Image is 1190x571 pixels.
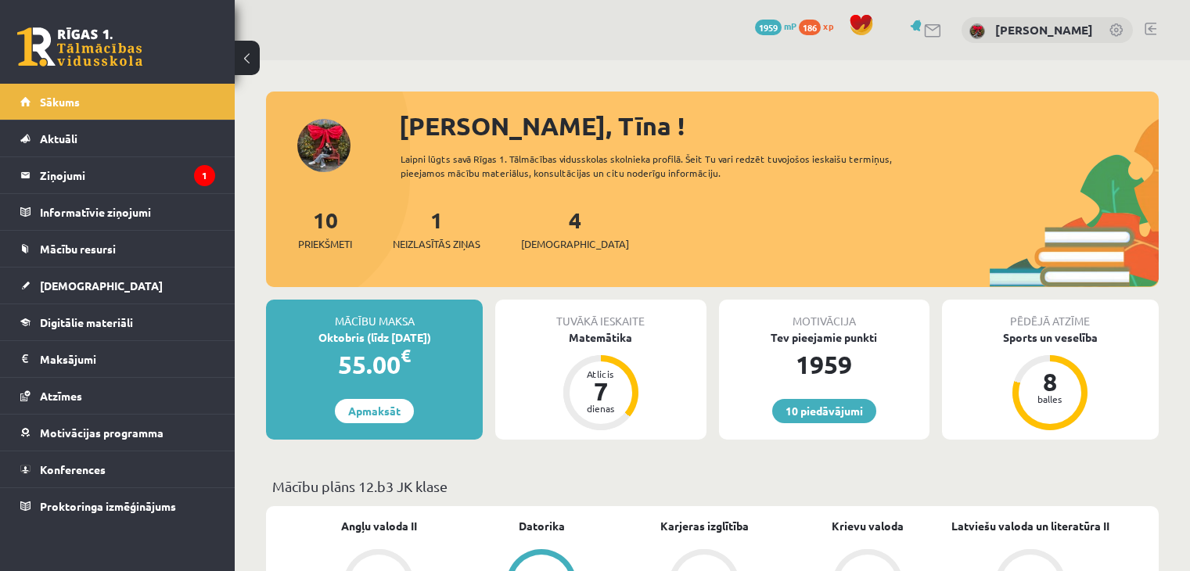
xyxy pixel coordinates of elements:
a: Ziņojumi1 [20,157,215,193]
a: 10Priekšmeti [298,206,352,252]
a: 4[DEMOGRAPHIC_DATA] [521,206,629,252]
p: Mācību plāns 12.b3 JK klase [272,476,1152,497]
a: Mācību resursi [20,231,215,267]
span: mP [784,20,796,32]
span: 186 [799,20,821,35]
a: 10 piedāvājumi [772,399,876,423]
span: Mācību resursi [40,242,116,256]
a: Matemātika Atlicis 7 dienas [495,329,706,433]
legend: Ziņojumi [40,157,215,193]
a: Datorika [519,518,565,534]
span: [DEMOGRAPHIC_DATA] [40,278,163,293]
a: Maksājumi [20,341,215,377]
a: Aktuāli [20,120,215,156]
div: 55.00 [266,346,483,383]
a: Apmaksāt [335,399,414,423]
a: Sports un veselība 8 balles [942,329,1159,433]
a: Krievu valoda [832,518,904,534]
span: Priekšmeti [298,236,352,252]
a: Konferences [20,451,215,487]
span: Neizlasītās ziņas [393,236,480,252]
span: Proktoringa izmēģinājums [40,499,176,513]
span: Atzīmes [40,389,82,403]
div: Laipni lūgts savā Rīgas 1. Tālmācības vidusskolas skolnieka profilā. Šeit Tu vari redzēt tuvojošo... [401,152,937,180]
span: 1959 [755,20,782,35]
span: € [401,344,411,367]
span: xp [823,20,833,32]
div: Motivācija [719,300,929,329]
span: [DEMOGRAPHIC_DATA] [521,236,629,252]
div: Oktobris (līdz [DATE]) [266,329,483,346]
div: Tev pieejamie punkti [719,329,929,346]
div: Sports un veselība [942,329,1159,346]
a: 1959 mP [755,20,796,32]
a: 186 xp [799,20,841,32]
span: Konferences [40,462,106,476]
a: Motivācijas programma [20,415,215,451]
a: Rīgas 1. Tālmācības vidusskola [17,27,142,66]
a: Karjeras izglītība [660,518,749,534]
a: Digitālie materiāli [20,304,215,340]
a: Proktoringa izmēģinājums [20,488,215,524]
legend: Maksājumi [40,341,215,377]
a: [PERSON_NAME] [995,22,1093,38]
div: dienas [577,404,624,413]
a: Latviešu valoda un literatūra II [951,518,1109,534]
legend: Informatīvie ziņojumi [40,194,215,230]
a: Sākums [20,84,215,120]
span: Sākums [40,95,80,109]
div: Mācību maksa [266,300,483,329]
span: Motivācijas programma [40,426,164,440]
a: Atzīmes [20,378,215,414]
a: [DEMOGRAPHIC_DATA] [20,268,215,303]
div: Tuvākā ieskaite [495,300,706,329]
div: Pēdējā atzīme [942,300,1159,329]
i: 1 [194,165,215,186]
a: Informatīvie ziņojumi [20,194,215,230]
div: Atlicis [577,369,624,379]
span: Digitālie materiāli [40,315,133,329]
a: Angļu valoda II [341,518,417,534]
img: Tīna Šneidere [969,23,985,39]
div: 8 [1026,369,1073,394]
div: [PERSON_NAME], Tīna ! [399,107,1159,145]
a: 1Neizlasītās ziņas [393,206,480,252]
div: 7 [577,379,624,404]
div: 1959 [719,346,929,383]
span: Aktuāli [40,131,77,145]
div: Matemātika [495,329,706,346]
div: balles [1026,394,1073,404]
